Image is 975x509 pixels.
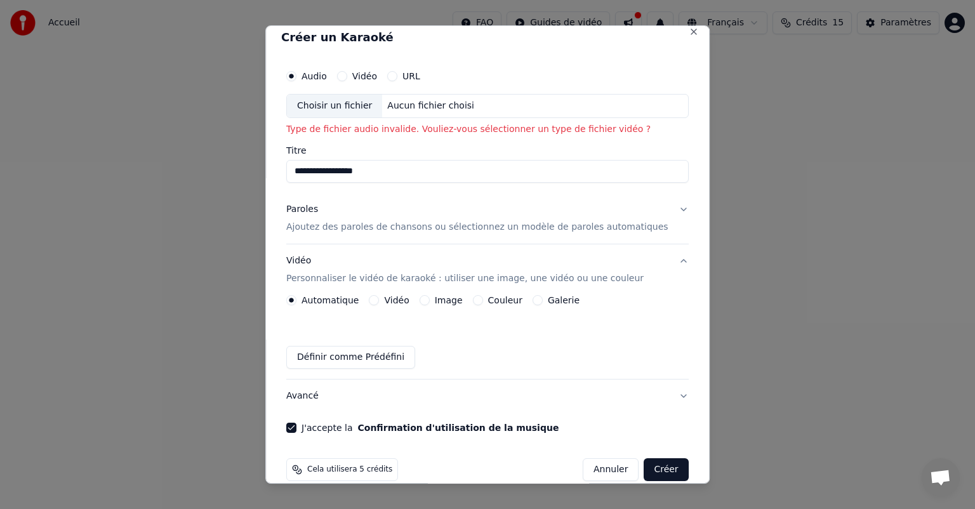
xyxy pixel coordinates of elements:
div: Choisir un fichier [287,95,382,117]
div: VidéoPersonnaliser le vidéo de karaoké : utiliser une image, une vidéo ou une couleur [286,295,689,379]
button: J'accepte la [358,423,559,432]
h2: Créer un Karaoké [281,32,694,43]
label: J'accepte la [302,423,559,432]
span: Cela utilisera 5 crédits [307,465,392,475]
label: Galerie [548,296,580,305]
div: Paroles [286,203,318,216]
div: Aucun fichier choisi [383,100,480,112]
button: ParolesAjoutez des paroles de chansons ou sélectionnez un modèle de paroles automatiques [286,193,689,244]
button: Annuler [583,458,639,481]
button: Définir comme Prédéfini [286,346,415,369]
p: Type de fichier audio invalide. Vouliez-vous sélectionner un type de fichier vidéo ? [286,123,689,136]
button: Avancé [286,380,689,413]
label: Automatique [302,296,359,305]
label: Vidéo [352,72,377,81]
label: Titre [286,146,689,155]
label: Couleur [488,296,522,305]
label: Vidéo [385,296,409,305]
div: Vidéo [286,255,644,285]
label: Image [435,296,463,305]
p: Ajoutez des paroles de chansons ou sélectionnez un modèle de paroles automatiques [286,221,668,234]
label: Audio [302,72,327,81]
button: Créer [644,458,689,481]
button: VidéoPersonnaliser le vidéo de karaoké : utiliser une image, une vidéo ou une couleur [286,244,689,295]
label: URL [402,72,420,81]
p: Personnaliser le vidéo de karaoké : utiliser une image, une vidéo ou une couleur [286,272,644,285]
